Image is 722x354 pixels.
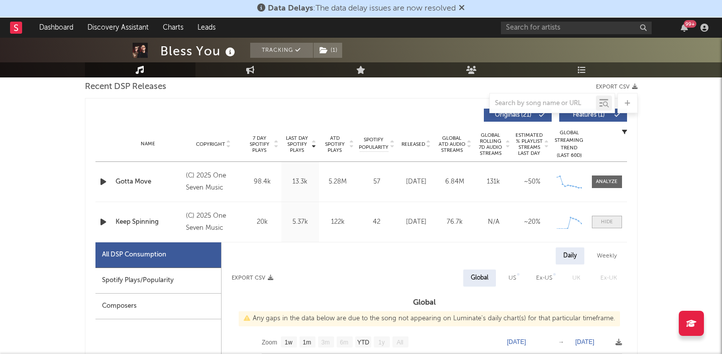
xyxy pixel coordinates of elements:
a: Charts [156,18,190,38]
div: Composers [95,294,221,319]
div: 99 + [684,20,696,28]
a: Leads [190,18,223,38]
div: ~ 20 % [515,217,549,227]
span: Last Day Spotify Plays [284,135,311,153]
div: Spotify Plays/Popularity [95,268,221,294]
div: Global [471,272,488,284]
text: 3m [321,339,330,346]
div: 57 [359,177,394,187]
span: ATD Spotify Plays [322,135,348,153]
button: Export CSV [232,275,273,281]
span: Dismiss [459,5,465,13]
div: (C) 2025 One Seven Music [186,170,241,194]
div: 6.84M [438,177,472,187]
div: All DSP Consumption [102,249,166,261]
span: Recent DSP Releases [85,81,166,93]
span: Originals ( 21 ) [490,112,537,118]
span: ( 1 ) [313,43,343,58]
div: 20k [246,217,279,227]
text: 6m [340,339,348,346]
span: Copyright [196,141,225,147]
span: Data Delays [268,5,313,13]
text: All [396,339,403,346]
button: Features(1) [559,109,627,122]
div: (C) 2025 One Seven Music [186,210,241,234]
span: Global Rolling 7D Audio Streams [477,132,504,156]
span: 7 Day Spotify Plays [246,135,273,153]
div: 13.3k [284,177,317,187]
div: N/A [477,217,510,227]
button: Export CSV [596,84,638,90]
div: 76.7k [438,217,472,227]
input: Search by song name or URL [490,100,596,108]
a: Keep Spinning [116,217,181,227]
span: : The data delay issues are now resolved [268,5,456,13]
button: Tracking [250,43,313,58]
text: 1m [302,339,311,346]
div: 42 [359,217,394,227]
a: Discovery Assistant [80,18,156,38]
span: Released [401,141,425,147]
div: Ex-US [536,272,552,284]
text: [DATE] [507,338,526,345]
div: Any gaps in the data below are due to the song not appearing on Luminate's daily chart(s) for tha... [239,311,620,326]
h3: Global [222,297,627,309]
div: 5.28M [322,177,354,187]
span: Features ( 1 ) [566,112,612,118]
text: YTD [357,339,369,346]
a: Dashboard [32,18,80,38]
button: Originals(21) [484,109,552,122]
text: 1w [284,339,292,346]
span: Spotify Popularity [359,136,388,151]
div: All DSP Consumption [95,242,221,268]
text: [DATE] [575,338,594,345]
span: Estimated % Playlist Streams Last Day [515,132,543,156]
button: (1) [314,43,342,58]
div: 122k [322,217,354,227]
div: Bless You [160,43,238,59]
text: → [558,338,564,345]
div: [DATE] [399,177,433,187]
span: Global ATD Audio Streams [438,135,466,153]
button: 99+ [681,24,688,32]
div: 98.4k [246,177,279,187]
div: Daily [556,247,584,264]
div: [DATE] [399,217,433,227]
div: ~ 50 % [515,177,549,187]
a: Gotta Move [116,177,181,187]
div: US [508,272,516,284]
div: Weekly [589,247,625,264]
div: Global Streaming Trend (Last 60D) [554,129,584,159]
div: Name [116,140,181,148]
text: 1y [378,339,385,346]
div: 131k [477,177,510,187]
input: Search for artists [501,22,652,34]
text: Zoom [262,339,277,346]
div: 5.37k [284,217,317,227]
